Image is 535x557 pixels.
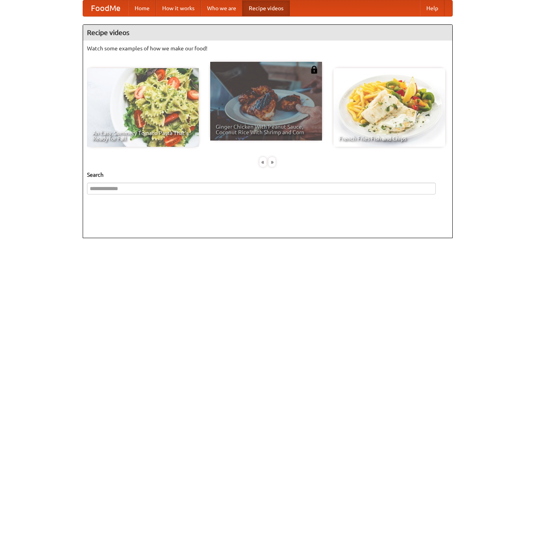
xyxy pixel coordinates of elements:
div: » [268,157,276,167]
a: Recipe videos [243,0,290,16]
a: FoodMe [83,0,128,16]
span: An Easy, Summery Tomato Pasta That's Ready for Fall [93,130,193,141]
a: French Fries Fish and Chips [333,68,445,147]
img: 483408.png [310,66,318,74]
p: Watch some examples of how we make our food! [87,44,448,52]
h4: Recipe videos [83,25,452,41]
span: French Fries Fish and Chips [339,136,440,141]
h5: Search [87,171,448,179]
div: « [259,157,267,167]
a: An Easy, Summery Tomato Pasta That's Ready for Fall [87,68,199,147]
a: Help [420,0,444,16]
a: How it works [156,0,201,16]
a: Who we are [201,0,243,16]
a: Home [128,0,156,16]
